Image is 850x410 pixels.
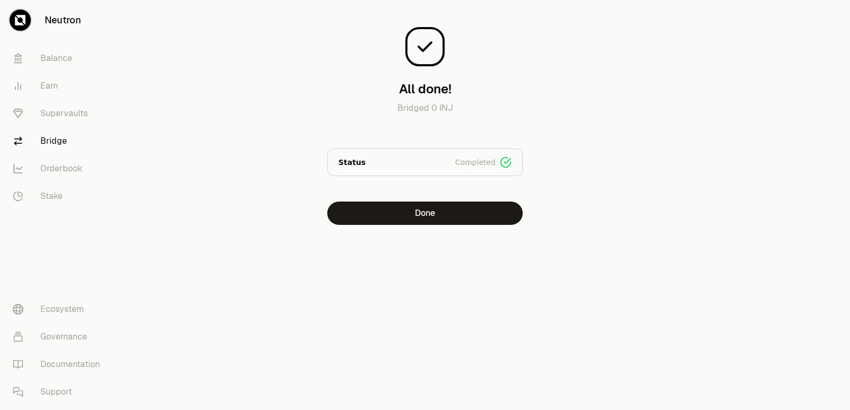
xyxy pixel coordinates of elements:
a: Stake [4,182,115,210]
a: Orderbook [4,155,115,182]
a: Balance [4,45,115,72]
a: Supervaults [4,100,115,127]
a: Governance [4,323,115,351]
p: Bridged 0 INJ [327,102,523,127]
button: Done [327,202,523,225]
a: Ecosystem [4,295,115,323]
p: Status [338,157,365,168]
span: Completed [455,157,496,168]
a: Earn [4,72,115,100]
h3: All done! [399,81,452,98]
a: Bridge [4,127,115,155]
a: Support [4,378,115,406]
a: Documentation [4,351,115,378]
